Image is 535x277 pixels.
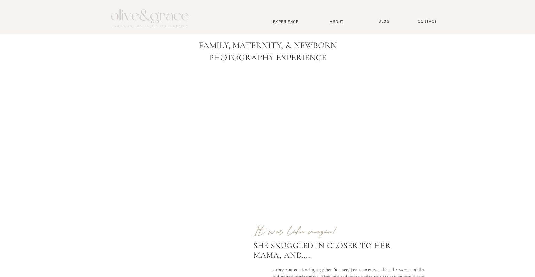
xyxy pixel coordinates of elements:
a: Contact [415,19,440,24]
div: She snuggled in closer to her mama, and.... [254,241,420,270]
b: It was like magic! [254,224,337,239]
h1: Family, Maternity, & Newborn [125,40,411,51]
a: BLOG [376,19,392,24]
a: About [327,19,347,24]
p: Photography Experience [199,53,336,68]
a: Experience [265,19,307,24]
